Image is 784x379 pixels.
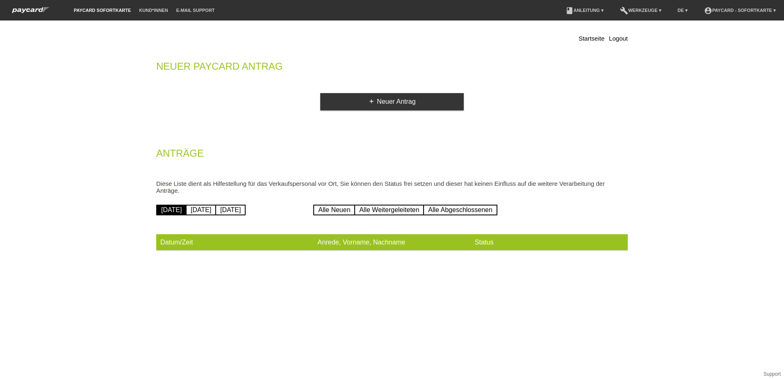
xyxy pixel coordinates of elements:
[313,234,470,251] th: Anrede, Vorname, Nachname
[156,234,313,251] th: Datum/Zeit
[186,205,216,215] a: [DATE]
[620,7,628,15] i: build
[700,8,780,13] a: account_circlepaycard - Sofortkarte ▾
[471,234,628,251] th: Status
[156,180,628,194] p: Diese Liste dient als Hilfestellung für das Verkaufspersonal vor Ort, Sie können den Status frei ...
[156,205,187,215] a: [DATE]
[156,62,628,75] h2: Neuer Paycard Antrag
[215,205,246,215] a: [DATE]
[565,7,574,15] i: book
[70,8,135,13] a: paycard Sofortkarte
[561,8,608,13] a: bookAnleitung ▾
[354,205,424,215] a: Alle Weitergeleiteten
[8,9,53,16] a: paycard Sofortkarte
[313,205,355,215] a: Alle Neuen
[763,371,781,377] a: Support
[320,93,464,110] a: addNeuer Antrag
[8,6,53,14] img: paycard Sofortkarte
[674,8,692,13] a: DE ▾
[423,205,497,215] a: Alle Abgeschlossenen
[172,8,219,13] a: E-Mail Support
[156,149,628,162] h2: Anträge
[616,8,665,13] a: buildWerkzeuge ▾
[704,7,712,15] i: account_circle
[368,98,375,105] i: add
[579,35,604,42] a: Startseite
[609,35,628,42] a: Logout
[135,8,172,13] a: Kund*innen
